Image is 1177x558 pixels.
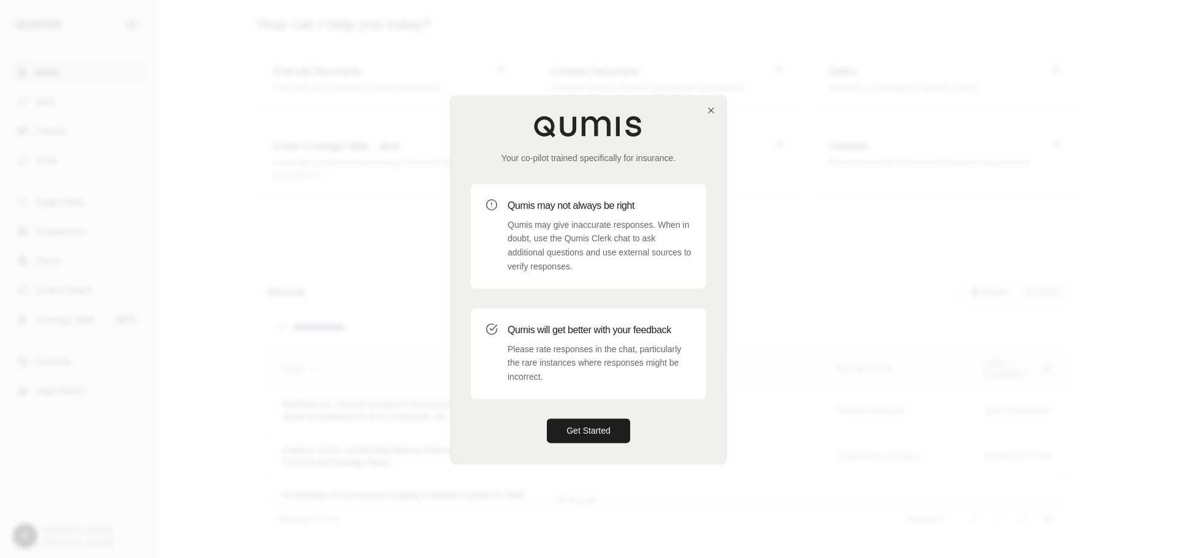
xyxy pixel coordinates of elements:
button: Get Started [547,418,630,443]
img: Qumis Logo [533,115,644,137]
h3: Qumis may not always be right [508,198,691,213]
h3: Qumis will get better with your feedback [508,323,691,337]
p: Your co-pilot trained specifically for insurance. [471,152,706,164]
p: Please rate responses in the chat, particularly the rare instances where responses might be incor... [508,342,691,384]
p: Qumis may give inaccurate responses. When in doubt, use the Qumis Clerk chat to ask additional qu... [508,218,691,274]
